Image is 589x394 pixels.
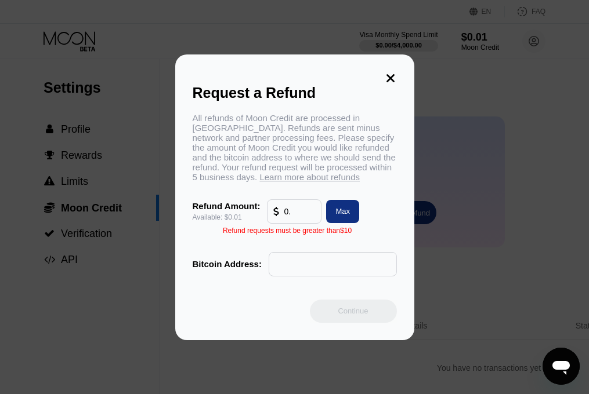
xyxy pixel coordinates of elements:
[335,206,350,216] div: Max
[193,213,261,221] div: Available: $0.01
[193,201,261,211] div: Refund Amount:
[193,85,397,101] div: Request a Refund
[284,200,315,223] input: 10.00
[223,227,352,235] div: Refund requests must be greater than $10
[321,200,359,223] div: Max
[543,348,580,385] iframe: Button to launch messaging window, conversation in progress
[193,259,262,269] div: Bitcoin Address:
[193,113,397,182] div: All refunds of Moon Credit are processed in [GEOGRAPHIC_DATA]. Refunds are sent minus network and...
[259,172,360,182] span: Learn more about refunds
